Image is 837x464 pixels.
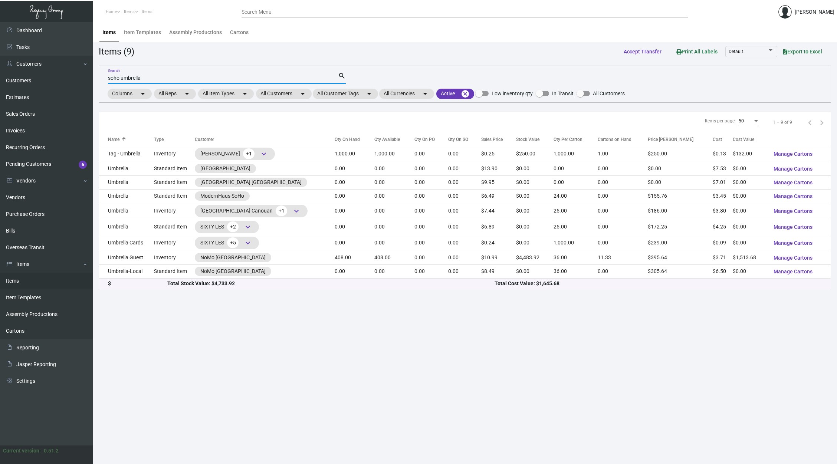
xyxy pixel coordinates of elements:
td: $250.00 [516,146,554,162]
button: Accept Transfer [618,45,667,58]
div: Qty Available [374,136,400,143]
button: Manage Cartons [768,176,818,189]
div: Qty Available [374,136,414,143]
td: Umbrella [99,162,154,175]
button: Manage Cartons [768,204,818,218]
td: $0.00 [648,162,713,175]
td: $7.44 [481,203,516,219]
div: Cartons on Hand [598,136,631,143]
td: $3.71 [713,251,732,264]
div: Qty On Hand [335,136,374,143]
mat-icon: arrow_drop_down [240,89,249,98]
td: $0.00 [516,189,554,203]
td: 36.00 [554,251,598,264]
td: 25.00 [554,203,598,219]
td: $0.00 [733,189,768,203]
td: 0.00 [448,162,481,175]
td: Umbrella [99,175,154,189]
td: 0.00 [414,175,448,189]
td: 0.00 [598,203,648,219]
mat-chip: Active [436,89,474,99]
span: keyboard_arrow_down [243,223,252,231]
span: In Transit [552,89,574,98]
span: keyboard_arrow_down [292,207,301,215]
td: $239.00 [648,235,713,251]
div: Cartons [230,29,249,36]
div: Current version: [3,447,41,455]
div: Sales Price [481,136,503,143]
td: Inventory [154,251,195,264]
td: 0.00 [448,219,481,235]
td: $155.76 [648,189,713,203]
div: Items (9) [99,45,134,58]
div: Price [PERSON_NAME] [648,136,713,143]
td: 25.00 [554,219,598,235]
span: All Customers [593,89,625,98]
div: Total Cost Value: $1,645.68 [495,280,822,287]
span: Export to Excel [783,49,822,55]
div: Items [102,29,116,36]
span: Manage Cartons [774,208,813,214]
td: 0.00 [448,251,481,264]
mat-icon: cancel [461,89,470,98]
td: Standard Item [154,162,195,175]
span: keyboard_arrow_down [259,149,268,158]
td: 0.00 [374,162,414,175]
div: Stock Value [516,136,554,143]
div: Qty On PO [414,136,435,143]
div: [GEOGRAPHIC_DATA] [GEOGRAPHIC_DATA] [200,178,302,186]
button: Manage Cartons [768,162,818,175]
td: 0.00 [335,235,374,251]
td: $9.95 [481,175,516,189]
div: Items per page: [705,118,736,124]
div: Qty On SO [448,136,468,143]
td: 0.00 [335,162,374,175]
td: 0.00 [448,264,481,278]
button: Previous page [804,116,816,128]
td: $0.00 [516,175,554,189]
img: admin@bootstrapmaster.com [778,5,792,19]
td: 36.00 [554,264,598,278]
mat-select: Items per page: [739,119,759,124]
td: 0.00 [554,175,598,189]
div: Cost Value [733,136,768,143]
span: Manage Cartons [774,255,813,261]
span: Default [729,49,743,54]
button: Manage Cartons [768,220,818,234]
button: Next page [816,116,828,128]
td: $0.00 [516,264,554,278]
div: $ [108,280,167,287]
td: 0.00 [448,235,481,251]
td: $0.00 [733,219,768,235]
span: Manage Cartons [774,166,813,172]
span: Low inventory qty [492,89,533,98]
mat-chip: All Item Types [198,89,254,99]
td: $10.99 [481,251,516,264]
button: Manage Cartons [768,147,818,161]
div: Cost [713,136,722,143]
button: Manage Cartons [768,265,818,278]
button: Export to Excel [777,45,828,58]
span: Manage Cartons [774,224,813,230]
td: $4.25 [713,219,732,235]
div: Qty Per Carton [554,136,598,143]
td: 0.00 [374,264,414,278]
td: 24.00 [554,189,598,203]
td: 0.00 [598,162,648,175]
td: 1,000.00 [335,146,374,162]
div: [PERSON_NAME] [795,8,834,16]
td: $3.80 [713,203,732,219]
div: Type [154,136,195,143]
td: $6.50 [713,264,732,278]
mat-icon: arrow_drop_down [138,89,147,98]
td: $0.00 [516,219,554,235]
div: [PERSON_NAME] [200,148,269,159]
td: 0.00 [414,162,448,175]
td: 0.00 [554,162,598,175]
div: Assembly Productions [169,29,222,36]
span: keyboard_arrow_down [243,238,252,247]
td: $0.09 [713,235,732,251]
td: 0.00 [335,175,374,189]
td: 1,000.00 [554,146,598,162]
td: Umbrella [99,203,154,219]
